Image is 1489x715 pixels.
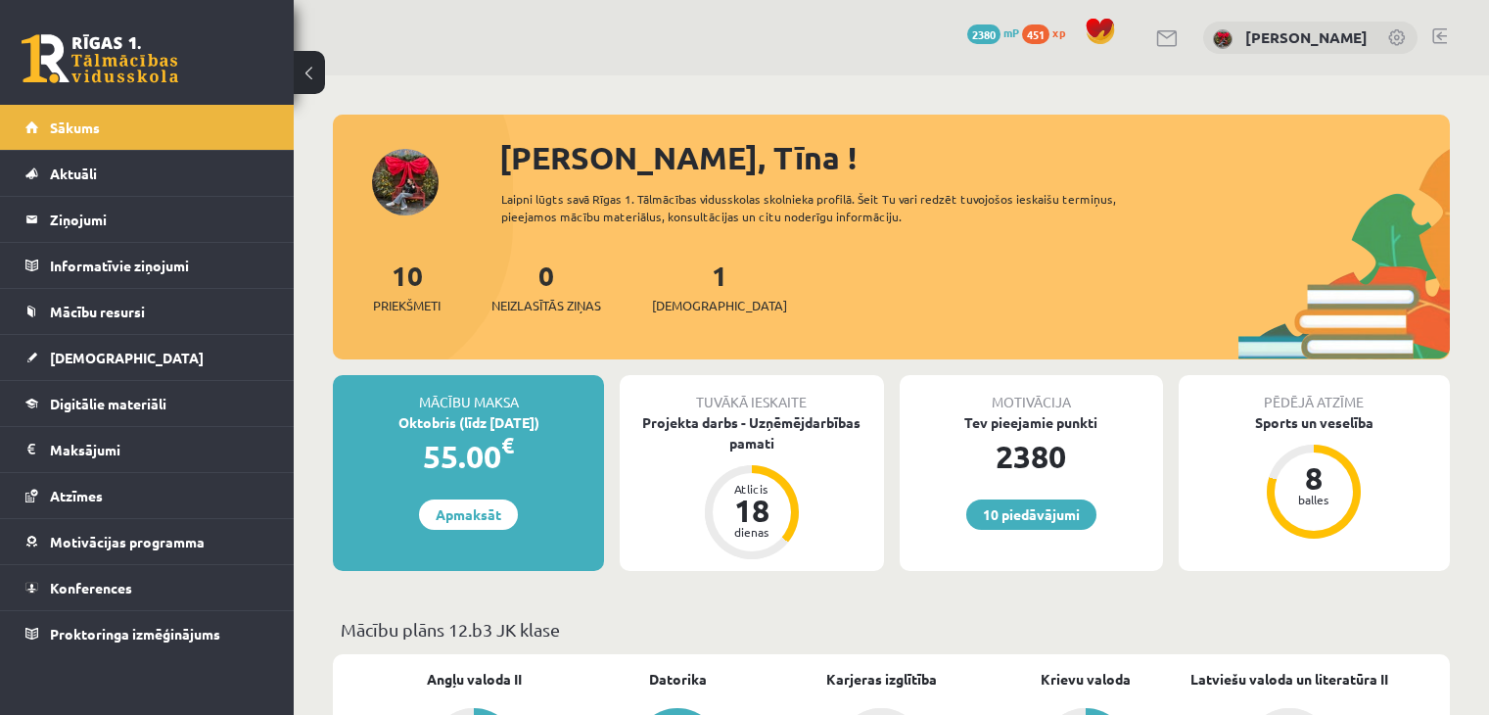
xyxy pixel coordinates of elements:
a: Karjeras izglītība [826,669,937,690]
div: Tuvākā ieskaite [620,375,883,412]
a: Datorika [649,669,707,690]
a: Mācību resursi [25,289,269,334]
span: Mācību resursi [50,303,145,320]
span: [DEMOGRAPHIC_DATA] [652,296,787,315]
img: Tīna Šneidere [1213,29,1233,49]
a: Sākums [25,105,269,150]
a: Angļu valoda II [427,669,522,690]
div: 55.00 [333,433,604,480]
div: Atlicis [722,483,781,495]
span: Neizlasītās ziņas [491,296,601,315]
span: 451 [1022,24,1049,44]
a: 0Neizlasītās ziņas [491,258,601,315]
a: 10 piedāvājumi [966,500,1096,530]
a: 451 xp [1022,24,1075,40]
span: xp [1052,24,1065,40]
span: mP [1003,24,1019,40]
div: Mācību maksa [333,375,604,412]
p: Mācību plāns 12.b3 JK klase [341,616,1442,643]
a: Latviešu valoda un literatūra II [1190,669,1388,690]
legend: Ziņojumi [50,197,269,242]
a: Sports un veselība 8 balles [1179,412,1450,542]
a: [DEMOGRAPHIC_DATA] [25,335,269,380]
span: Atzīmes [50,487,103,504]
span: Digitālie materiāli [50,395,166,412]
a: Projekta darbs - Uzņēmējdarbības pamati Atlicis 18 dienas [620,412,883,562]
legend: Maksājumi [50,427,269,472]
div: 2380 [900,433,1163,480]
div: 8 [1284,462,1343,494]
span: Konferences [50,579,132,596]
div: Tev pieejamie punkti [900,412,1163,433]
span: Sākums [50,119,100,136]
a: Ziņojumi [25,197,269,242]
a: Digitālie materiāli [25,381,269,426]
div: Pēdējā atzīme [1179,375,1450,412]
a: Maksājumi [25,427,269,472]
span: [DEMOGRAPHIC_DATA] [50,349,204,366]
a: Informatīvie ziņojumi [25,243,269,288]
a: Rīgas 1. Tālmācības vidusskola [22,34,178,83]
a: 2380 mP [967,24,1019,40]
a: 1[DEMOGRAPHIC_DATA] [652,258,787,315]
div: dienas [722,526,781,538]
a: Krievu valoda [1041,669,1131,690]
div: balles [1284,494,1343,505]
div: Laipni lūgts savā Rīgas 1. Tālmācības vidusskolas skolnieka profilā. Šeit Tu vari redzēt tuvojošo... [501,190,1172,225]
a: Apmaksāt [419,500,518,530]
a: Aktuāli [25,151,269,196]
span: 2380 [967,24,1000,44]
span: € [501,431,514,459]
span: Aktuāli [50,165,97,182]
a: Atzīmes [25,473,269,518]
div: Sports un veselība [1179,412,1450,433]
legend: Informatīvie ziņojumi [50,243,269,288]
div: 18 [722,495,781,526]
a: 10Priekšmeti [373,258,441,315]
a: Proktoringa izmēģinājums [25,611,269,656]
span: Proktoringa izmēģinājums [50,625,220,643]
span: Motivācijas programma [50,533,205,550]
a: Motivācijas programma [25,519,269,564]
div: Motivācija [900,375,1163,412]
span: Priekšmeti [373,296,441,315]
div: Oktobris (līdz [DATE]) [333,412,604,433]
div: [PERSON_NAME], Tīna ! [499,134,1450,181]
div: Projekta darbs - Uzņēmējdarbības pamati [620,412,883,453]
a: [PERSON_NAME] [1245,27,1368,47]
a: Konferences [25,565,269,610]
